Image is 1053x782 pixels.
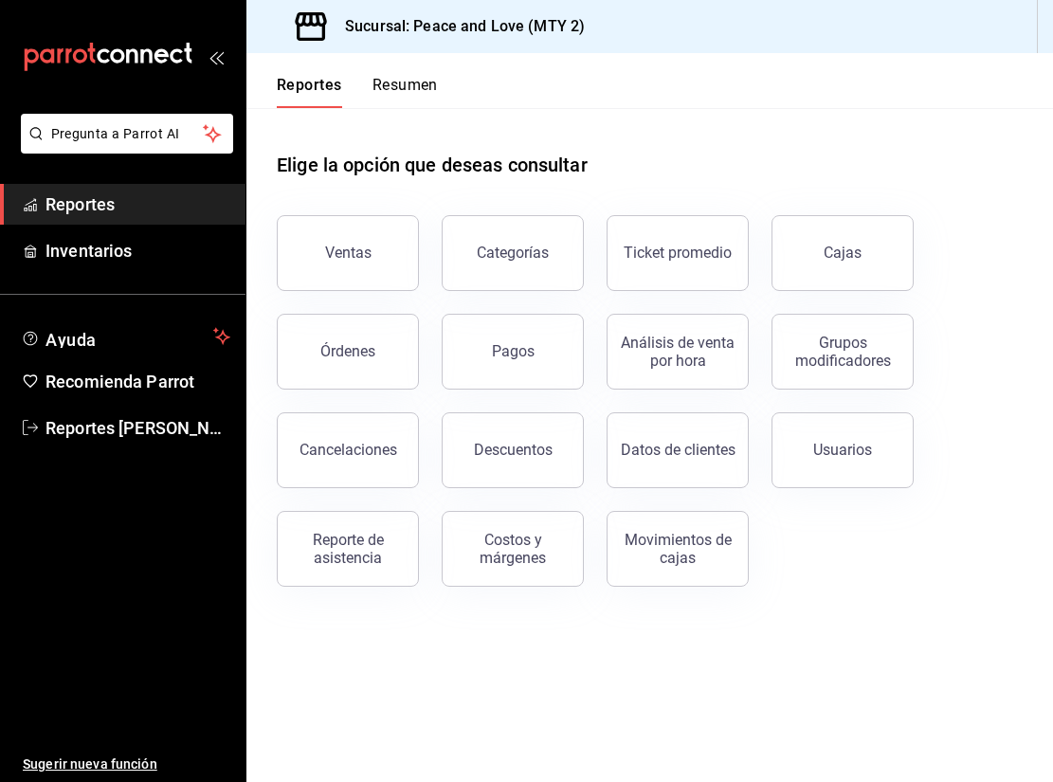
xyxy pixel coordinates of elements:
button: Movimientos de cajas [607,511,749,587]
span: Reportes [45,191,230,217]
button: Ticket promedio [607,215,749,291]
div: Cajas [824,244,862,262]
div: Movimientos de cajas [619,531,736,567]
button: Usuarios [772,412,914,488]
span: Recomienda Parrot [45,369,230,394]
div: Ticket promedio [624,244,732,262]
div: Pagos [492,342,535,360]
div: Órdenes [320,342,375,360]
span: Reportes [PERSON_NAME] [45,415,230,441]
button: Cancelaciones [277,412,419,488]
div: Descuentos [474,441,553,459]
button: Categorías [442,215,584,291]
h3: Sucursal: Peace and Love (MTY 2) [330,15,585,38]
button: open_drawer_menu [209,49,224,64]
div: Grupos modificadores [784,334,901,370]
button: Pagos [442,314,584,390]
div: Análisis de venta por hora [619,334,736,370]
h1: Elige la opción que deseas consultar [277,151,588,179]
div: Reporte de asistencia [289,531,407,567]
button: Pregunta a Parrot AI [21,114,233,154]
button: Reporte de asistencia [277,511,419,587]
div: navigation tabs [277,76,438,108]
button: Costos y márgenes [442,511,584,587]
button: Resumen [372,76,438,108]
div: Cancelaciones [300,441,397,459]
button: Grupos modificadores [772,314,914,390]
div: Datos de clientes [621,441,735,459]
button: Ventas [277,215,419,291]
span: Sugerir nueva función [23,755,230,774]
button: Descuentos [442,412,584,488]
button: Órdenes [277,314,419,390]
a: Pregunta a Parrot AI [13,137,233,157]
button: Cajas [772,215,914,291]
div: Ventas [325,244,372,262]
div: Costos y márgenes [454,531,572,567]
span: Pregunta a Parrot AI [51,124,204,144]
button: Datos de clientes [607,412,749,488]
div: Usuarios [813,441,872,459]
button: Reportes [277,76,342,108]
span: Inventarios [45,238,230,264]
button: Análisis de venta por hora [607,314,749,390]
span: Ayuda [45,325,206,348]
div: Categorías [477,244,549,262]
